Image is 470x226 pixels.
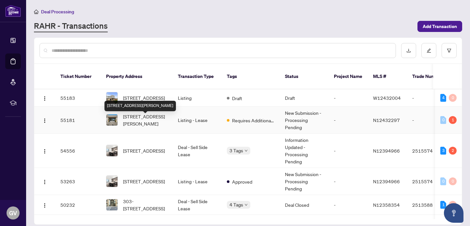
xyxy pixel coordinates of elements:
td: Deal - Sell Side Lease [173,134,222,168]
button: edit [421,43,436,58]
a: RAHR - Transactions [34,21,108,32]
td: 55181 [55,107,101,134]
span: N12394966 [373,148,400,154]
img: thumbnail-img [106,114,117,126]
td: 2513588 [407,195,453,215]
td: New Submission - Processing Pending [280,168,329,195]
td: - [407,107,453,134]
td: - [329,107,368,134]
img: Logo [42,203,47,208]
span: [STREET_ADDRESS] [123,94,165,101]
td: - [407,89,453,107]
div: [STREET_ADDRESS][PERSON_NAME] [104,101,176,111]
img: Logo [42,118,47,123]
th: Project Name [329,64,368,89]
td: - [329,195,368,215]
td: New Submission - Processing Pending [280,107,329,134]
button: download [401,43,416,58]
td: - [329,168,368,195]
td: 54556 [55,134,101,168]
span: down [244,203,248,206]
img: Logo [42,149,47,154]
td: Listing - Lease [173,168,222,195]
button: Logo [39,93,50,103]
div: 1 [440,201,446,209]
td: - [329,89,368,107]
button: Add Transaction [417,21,462,32]
td: 53263 [55,168,101,195]
img: thumbnail-img [106,199,117,210]
th: Status [280,64,329,89]
th: Transaction Type [173,64,222,89]
th: Property Address [101,64,173,89]
div: 0 [440,116,446,124]
div: 0 [440,177,446,185]
td: Deal - Sell Side Lease [173,195,222,215]
td: 2515574 [407,168,453,195]
span: W12432004 [373,95,401,101]
span: 4 Tags [229,201,243,208]
span: [STREET_ADDRESS][PERSON_NAME] [123,113,167,127]
th: Trade Number [407,64,453,89]
img: thumbnail-img [106,145,117,156]
span: Approved [232,178,252,185]
span: [STREET_ADDRESS] [123,147,165,154]
button: Logo [39,176,50,187]
div: 1 [449,116,457,124]
span: 3 Tags [229,147,243,154]
td: 2515574 [407,134,453,168]
div: 2 [449,147,457,155]
span: Requires Additional Docs [232,117,274,124]
td: Draft [280,89,329,107]
img: thumbnail-img [106,176,117,187]
span: Deal Processing [41,9,74,15]
button: Logo [39,115,50,125]
span: GV [9,208,17,218]
span: home [34,9,39,14]
button: filter [442,43,457,58]
th: Ticket Number [55,64,101,89]
span: edit [427,48,431,53]
div: 3 [440,147,446,155]
td: 50232 [55,195,101,215]
span: N12394966 [373,178,400,184]
td: - [329,134,368,168]
span: [STREET_ADDRESS] [123,178,165,185]
div: 0 [449,177,457,185]
span: 303-[STREET_ADDRESS] [123,198,167,212]
td: Listing - Lease [173,107,222,134]
span: Draft [232,95,242,102]
span: N12432297 [373,117,400,123]
img: thumbnail-img [106,92,117,103]
span: download [406,48,411,53]
td: Information Updated - Processing Pending [280,134,329,168]
td: 55183 [55,89,101,107]
button: Logo [39,200,50,210]
div: 4 [440,94,446,102]
span: filter [447,48,451,53]
img: logo [5,5,21,17]
th: MLS # [368,64,407,89]
td: Listing [173,89,222,107]
img: Logo [42,96,47,101]
td: Deal Closed [280,195,329,215]
span: N12358354 [373,202,400,208]
th: Tags [222,64,280,89]
span: Add Transaction [423,21,457,32]
img: Logo [42,179,47,185]
div: 0 [449,201,457,209]
button: Logo [39,145,50,156]
button: Open asap [444,203,463,223]
span: down [244,149,248,152]
div: 0 [449,94,457,102]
